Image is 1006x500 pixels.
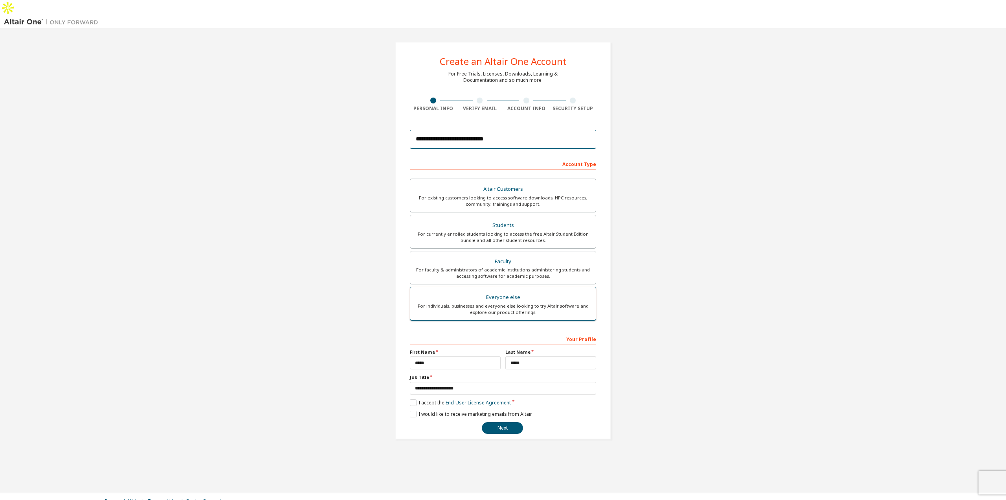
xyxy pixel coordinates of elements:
[415,292,591,303] div: Everyone else
[446,399,511,406] a: End-User License Agreement
[503,105,550,112] div: Account Info
[410,349,501,355] label: First Name
[505,349,596,355] label: Last Name
[550,105,597,112] div: Security Setup
[415,303,591,315] div: For individuals, businesses and everyone else looking to try Altair software and explore our prod...
[440,57,567,66] div: Create an Altair One Account
[415,256,591,267] div: Faculty
[4,18,102,26] img: Altair One
[448,71,558,83] div: For Free Trials, Licenses, Downloads, Learning & Documentation and so much more.
[415,195,591,207] div: For existing customers looking to access software downloads, HPC resources, community, trainings ...
[410,157,596,170] div: Account Type
[410,411,532,417] label: I would like to receive marketing emails from Altair
[410,374,596,380] label: Job Title
[482,422,523,434] button: Next
[410,105,457,112] div: Personal Info
[410,332,596,345] div: Your Profile
[415,220,591,231] div: Students
[415,267,591,279] div: For faculty & administrators of academic institutions administering students and accessing softwa...
[457,105,503,112] div: Verify Email
[415,231,591,244] div: For currently enrolled students looking to access the free Altair Student Edition bundle and all ...
[415,184,591,195] div: Altair Customers
[410,399,511,406] label: I accept the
